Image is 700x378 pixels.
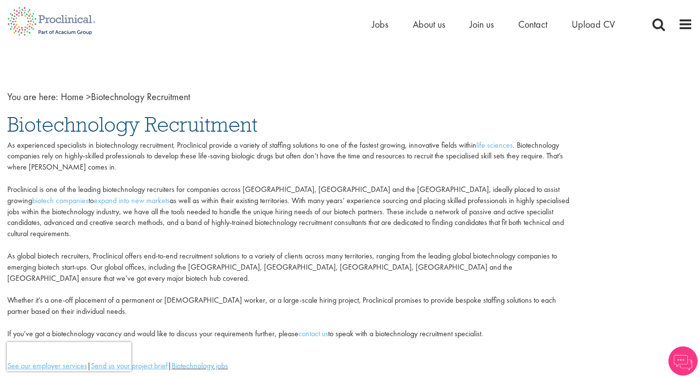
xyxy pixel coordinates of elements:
[298,328,328,339] a: contact us
[476,140,513,150] a: life sciences
[518,18,547,31] a: Contact
[7,140,576,340] p: As experienced specialists in biotechnology recruitment, Proclinical provide a variety of staffin...
[372,18,388,31] a: Jobs
[7,90,58,103] span: You are here:
[668,346,698,376] img: Chatbot
[7,361,576,372] div: | |
[7,111,258,137] span: Biotechnology Recruitment
[32,195,88,206] a: biotech companies
[61,90,84,103] a: breadcrumb link to Home
[413,18,445,31] a: About us
[572,18,615,31] a: Upload CV
[86,90,91,103] span: >
[172,361,228,371] a: Biotechnology jobs
[470,18,494,31] a: Join us
[61,90,190,103] span: Biotechnology Recruitment
[7,342,131,371] iframe: reCAPTCHA
[94,195,170,206] a: expand into new markets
